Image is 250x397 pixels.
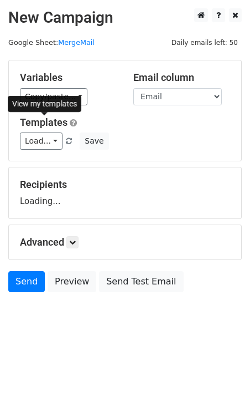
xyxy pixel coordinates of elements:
[168,37,242,49] span: Daily emails left: 50
[48,271,96,292] a: Preview
[8,8,242,27] h2: New Campaign
[133,72,230,84] h5: Email column
[20,133,62,150] a: Load...
[20,236,230,248] h5: Advanced
[8,38,95,47] small: Google Sheet:
[20,88,87,105] a: Copy/paste...
[8,96,81,112] div: View my templates
[20,179,230,207] div: Loading...
[20,179,230,191] h5: Recipients
[99,271,183,292] a: Send Test Email
[80,133,108,150] button: Save
[20,116,67,128] a: Templates
[8,271,45,292] a: Send
[20,72,117,84] h5: Variables
[168,38,242,47] a: Daily emails left: 50
[58,38,95,47] a: MergeMail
